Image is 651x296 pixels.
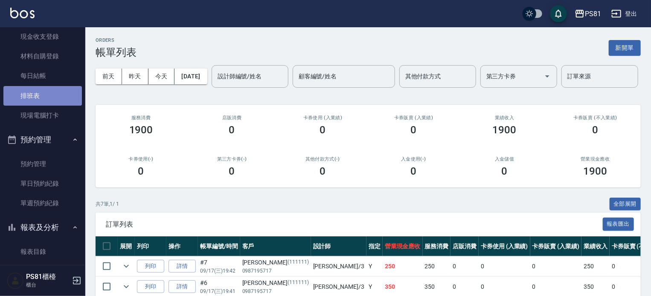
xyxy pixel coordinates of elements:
h2: 卡券販賣 (不入業績) [560,115,631,121]
h2: 營業現金應收 [560,156,631,162]
td: 0 [530,256,582,276]
th: 客戶 [240,236,311,256]
a: 預約管理 [3,154,82,174]
h3: 0 [138,165,144,177]
button: 今天 [148,69,175,84]
a: 詳情 [169,260,196,273]
h2: 店販消費 [197,115,267,121]
button: save [550,5,567,22]
p: 0987195717 [242,287,309,295]
img: Logo [10,8,35,18]
h2: 卡券使用(-) [106,156,176,162]
p: 櫃台 [26,281,70,289]
h3: 0 [320,165,326,177]
button: 前天 [96,69,122,84]
th: 設計師 [311,236,366,256]
td: 250 [581,256,610,276]
button: 新開單 [609,40,641,56]
th: 業績收入 [581,236,610,256]
button: 全部展開 [610,198,641,211]
button: 登出 [608,6,641,22]
h2: 第三方卡券(-) [197,156,267,162]
td: 250 [383,256,423,276]
a: 店家日報表 [3,262,82,281]
h3: 服務消費 [106,115,176,121]
p: 09/17 (三) 19:42 [200,267,238,275]
th: 卡券販賣 (入業績) [530,236,582,256]
button: 報表及分析 [3,216,82,239]
a: 單週預約紀錄 [3,193,82,213]
button: PS81 [571,5,604,23]
h2: 卡券販賣 (入業績) [378,115,449,121]
h2: 入金儲值 [469,156,540,162]
td: Y [366,256,383,276]
button: 列印 [137,280,164,293]
a: 報表匯出 [603,220,634,228]
button: [DATE] [174,69,207,84]
button: Open [541,69,554,83]
p: (111111) [288,258,309,267]
p: 共 7 筆, 1 / 1 [96,200,119,208]
h2: 業績收入 [469,115,540,121]
th: 展開 [118,236,135,256]
td: [PERSON_NAME] /3 [311,256,366,276]
div: [PERSON_NAME] [242,279,309,287]
a: 單日預約紀錄 [3,174,82,193]
div: PS81 [585,9,601,19]
h3: 1900 [584,165,607,177]
a: 每日結帳 [3,66,82,86]
h3: 帳單列表 [96,46,137,58]
button: 列印 [137,260,164,273]
button: expand row [120,260,133,273]
h3: 1900 [129,124,153,136]
h2: 其他付款方式(-) [288,156,358,162]
p: (111111) [288,279,309,287]
a: 材料自購登錄 [3,46,82,66]
h3: 0 [502,165,508,177]
button: 報表匯出 [603,218,634,231]
h5: PS81櫃檯 [26,273,70,281]
a: 新開單 [609,43,641,52]
p: 0987195717 [242,267,309,275]
h3: 1900 [493,124,517,136]
th: 營業現金應收 [383,236,423,256]
button: 昨天 [122,69,148,84]
td: 0 [479,256,530,276]
td: 0 [450,256,479,276]
th: 操作 [166,236,198,256]
h3: 0 [229,124,235,136]
h2: ORDERS [96,37,137,43]
h3: 0 [411,165,417,177]
button: 預約管理 [3,129,82,151]
th: 店販消費 [450,236,479,256]
span: 訂單列表 [106,220,603,229]
p: 09/17 (三) 19:41 [200,287,238,295]
th: 帳單編號/時間 [198,236,240,256]
div: [PERSON_NAME] [242,258,309,267]
td: #7 [198,256,240,276]
a: 報表目錄 [3,242,82,262]
h3: 0 [411,124,417,136]
h3: 0 [593,124,599,136]
th: 指定 [366,236,383,256]
a: 現場電腦打卡 [3,106,82,125]
th: 列印 [135,236,166,256]
th: 卡券使用 (入業績) [479,236,530,256]
h2: 入金使用(-) [378,156,449,162]
h3: 0 [229,165,235,177]
img: Person [7,272,24,289]
a: 現金收支登錄 [3,27,82,46]
td: 250 [423,256,451,276]
button: expand row [120,280,133,293]
h3: 0 [320,124,326,136]
a: 詳情 [169,280,196,293]
h2: 卡券使用 (入業績) [288,115,358,121]
a: 排班表 [3,86,82,106]
th: 服務消費 [423,236,451,256]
